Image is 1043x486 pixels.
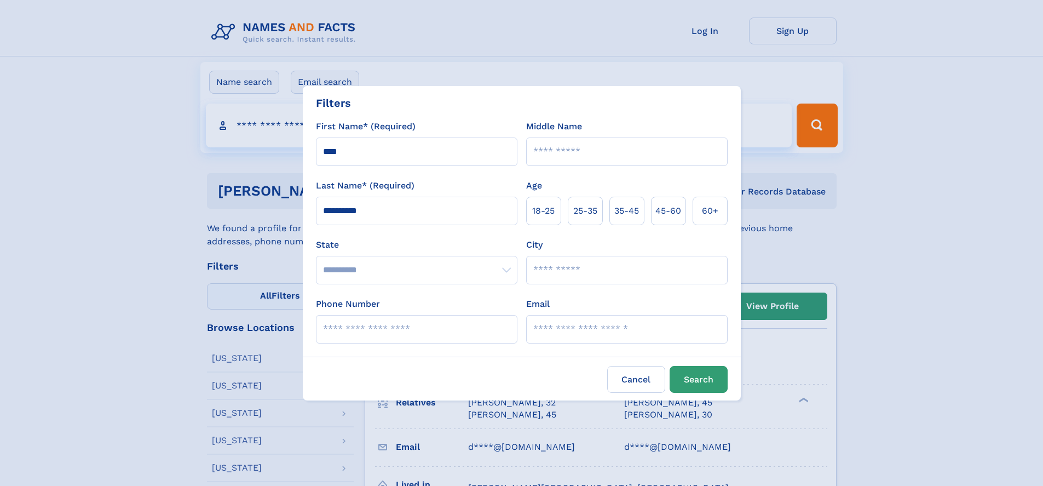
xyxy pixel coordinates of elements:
[526,120,582,133] label: Middle Name
[607,366,665,393] label: Cancel
[316,120,416,133] label: First Name* (Required)
[670,366,728,393] button: Search
[526,238,543,251] label: City
[702,204,718,218] span: 60+
[614,204,639,218] span: 35‑45
[316,95,351,111] div: Filters
[316,179,414,192] label: Last Name* (Required)
[526,298,550,311] label: Email
[526,179,542,192] label: Age
[532,204,555,218] span: 18‑25
[655,204,681,218] span: 45‑60
[316,238,517,251] label: State
[573,204,597,218] span: 25‑35
[316,298,380,311] label: Phone Number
